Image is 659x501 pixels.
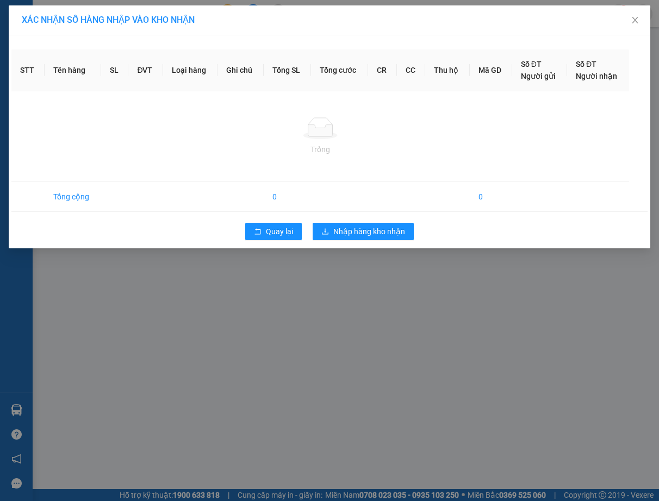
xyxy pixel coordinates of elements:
th: Mã GD [470,49,512,91]
th: Loại hàng [163,49,217,91]
th: CC [397,49,426,91]
span: download [321,228,329,236]
div: Trống [20,143,620,155]
th: CR [368,49,397,91]
button: rollbackQuay lại [245,223,302,240]
span: rollback [254,228,262,236]
span: Người nhận [576,72,617,80]
th: Tổng SL [264,49,312,91]
span: Nhập hàng kho nhận [333,226,405,237]
span: close [631,16,639,24]
button: Close [620,5,650,36]
th: Tổng cước [311,49,368,91]
th: Tên hàng [45,49,101,91]
span: Số ĐT [576,60,596,68]
th: STT [11,49,45,91]
th: Thu hộ [425,49,469,91]
td: Tổng cộng [45,182,101,212]
td: 0 [264,182,312,212]
button: downloadNhập hàng kho nhận [313,223,414,240]
th: ĐVT [128,49,163,91]
span: Số ĐT [521,60,542,68]
span: Quay lại [266,226,293,237]
th: SL [101,49,129,91]
span: Người gửi [521,72,556,80]
th: Ghi chú [217,49,263,91]
td: 0 [470,182,512,212]
span: XÁC NHẬN SỐ HÀNG NHẬP VÀO KHO NHẬN [22,15,195,25]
